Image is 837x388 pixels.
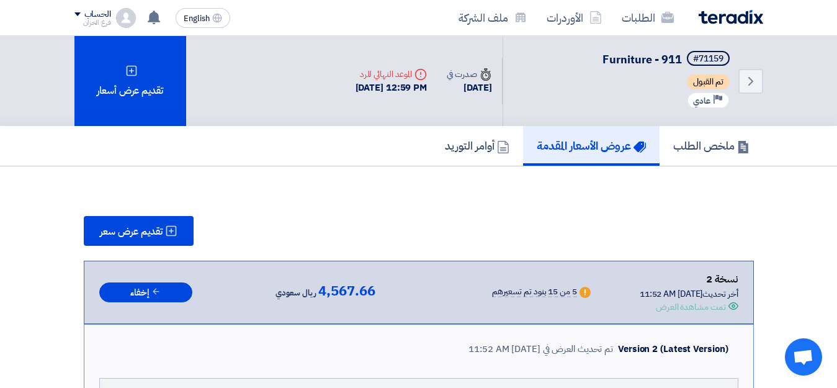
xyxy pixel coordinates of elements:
[99,282,192,303] button: إخفاء
[275,286,316,300] span: ريال سعودي
[640,271,738,287] div: نسخة 2
[431,126,523,166] a: أوامر التوريد
[356,81,427,95] div: [DATE] 12:59 PM
[612,3,684,32] a: الطلبات
[449,3,537,32] a: ملف الشركة
[84,216,194,246] button: تقديم عرض سعر
[74,36,186,126] div: تقديم عرض أسعار
[84,9,111,20] div: الحساب
[447,68,491,81] div: صدرت في
[673,138,750,153] h5: ملخص الطلب
[618,342,728,356] div: Version 2 (Latest Version)
[356,68,427,81] div: الموعد النهائي للرد
[445,138,509,153] h5: أوامر التوريد
[602,51,732,68] h5: Furniture - 911
[693,55,723,63] div: #71159
[537,3,612,32] a: الأوردرات
[447,81,491,95] div: [DATE]
[785,338,822,376] div: Open chat
[656,300,725,314] div: تمت مشاهدة العرض
[693,95,710,107] span: عادي
[537,138,646,153] h5: عروض الأسعار المقدمة
[74,19,111,26] div: فرع الخزان
[699,10,763,24] img: Teradix logo
[640,287,738,300] div: أخر تحديث [DATE] 11:52 AM
[468,342,613,356] div: تم تحديث العرض في [DATE] 11:52 AM
[176,8,230,28] button: English
[492,287,577,297] div: 5 من 15 بنود تم تسعيرهم
[660,126,763,166] a: ملخص الطلب
[116,8,136,28] img: profile_test.png
[184,14,210,23] span: English
[687,74,730,89] span: تم القبول
[602,51,682,68] span: Furniture - 911
[523,126,660,166] a: عروض الأسعار المقدمة
[100,227,163,237] span: تقديم عرض سعر
[318,284,375,299] span: 4,567.66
